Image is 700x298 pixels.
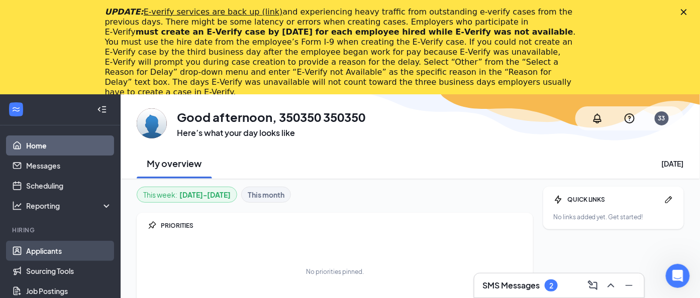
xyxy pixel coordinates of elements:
svg: ComposeMessage [587,279,599,291]
a: Sourcing Tools [26,261,112,281]
b: [DATE] - [DATE] [179,189,231,200]
div: Close [681,9,691,15]
img: 350350 350350 [137,108,167,138]
h3: Here’s what your day looks like [177,127,365,138]
div: No priorities pinned. [306,267,364,276]
div: 33 [658,114,665,122]
div: 2 [549,281,553,290]
svg: Minimize [623,279,635,291]
div: and experiencing heavy traffic from outstanding e-verify cases from the previous days. There migh... [105,7,579,97]
div: No links added yet. Get started! [553,213,674,221]
svg: Collapse [97,104,107,114]
a: Messages [26,156,112,176]
svg: Bolt [553,195,563,205]
svg: ChevronUp [605,279,617,291]
a: E-verify services are back up (link) [144,7,283,17]
svg: Notifications [591,112,604,124]
h1: Good afternoon, 350350 350350 [177,108,365,125]
div: This week : [143,189,231,200]
b: must create an E‑Verify case by [DATE] for each employee hired while E‑Verify was not available [136,27,573,37]
svg: Pen [664,195,674,205]
b: This month [248,189,284,200]
div: PRIORITIES [161,221,523,230]
button: ChevronUp [602,277,618,293]
i: UPDATE: [105,7,283,17]
h2: My overview [147,157,202,170]
div: Reporting [26,201,113,211]
div: Hiring [12,226,110,234]
a: Applicants [26,241,112,261]
svg: Pin [147,221,157,231]
a: Scheduling [26,176,112,196]
iframe: Intercom live chat [666,264,690,288]
div: QUICK LINKS [567,195,660,204]
h3: SMS Messages [482,280,540,291]
svg: Analysis [12,201,22,211]
svg: WorkstreamLogo [11,104,21,114]
div: [DATE] [662,159,684,169]
svg: QuestionInfo [624,112,636,124]
button: Minimize [620,277,636,293]
a: Home [26,135,112,156]
button: ComposeMessage [584,277,600,293]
